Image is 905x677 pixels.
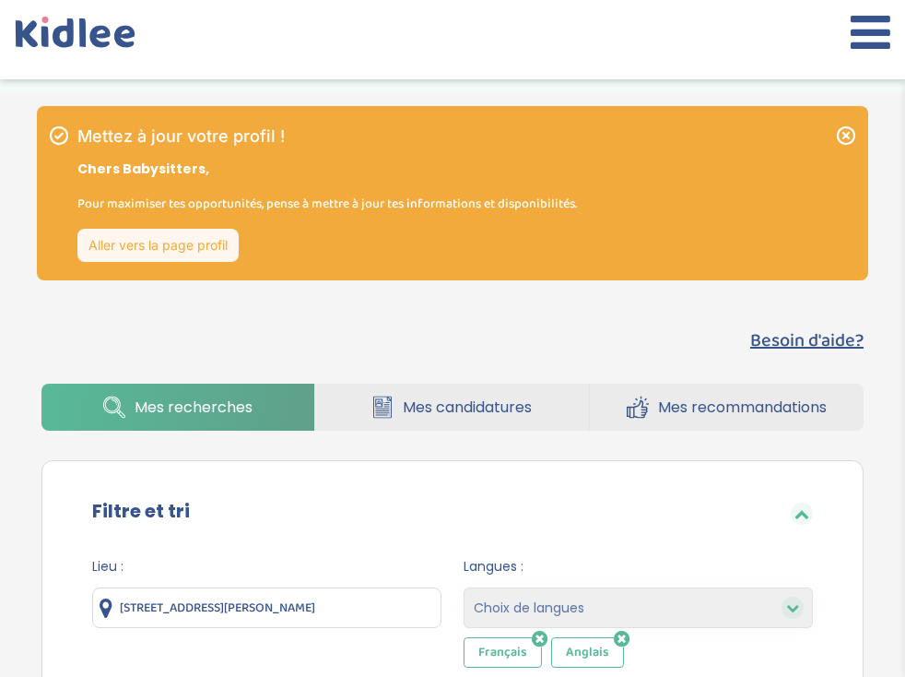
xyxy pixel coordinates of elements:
[92,497,190,525] label: Filtre et tri
[403,396,532,419] span: Mes candidatures
[92,588,441,628] input: Ville ou code postale
[135,396,253,419] span: Mes recherches
[77,194,577,214] p: Pour maximiser tes opportunités, pense à mettre à jour tes informations et disponibilités.
[92,557,441,576] span: Lieu :
[41,384,314,431] a: Mes recherches
[551,637,624,668] span: Anglais
[590,384,864,431] a: Mes recommandations
[658,396,827,419] span: Mes recommandations
[464,637,542,668] span: Français
[77,160,577,179] p: Chers Babysitters,
[77,128,577,145] h1: Mettez à jour votre profil !
[464,557,813,576] span: Langues :
[750,327,864,354] button: Besoin d'aide?
[315,384,588,431] a: Mes candidatures
[77,229,239,262] a: Aller vers la page profil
